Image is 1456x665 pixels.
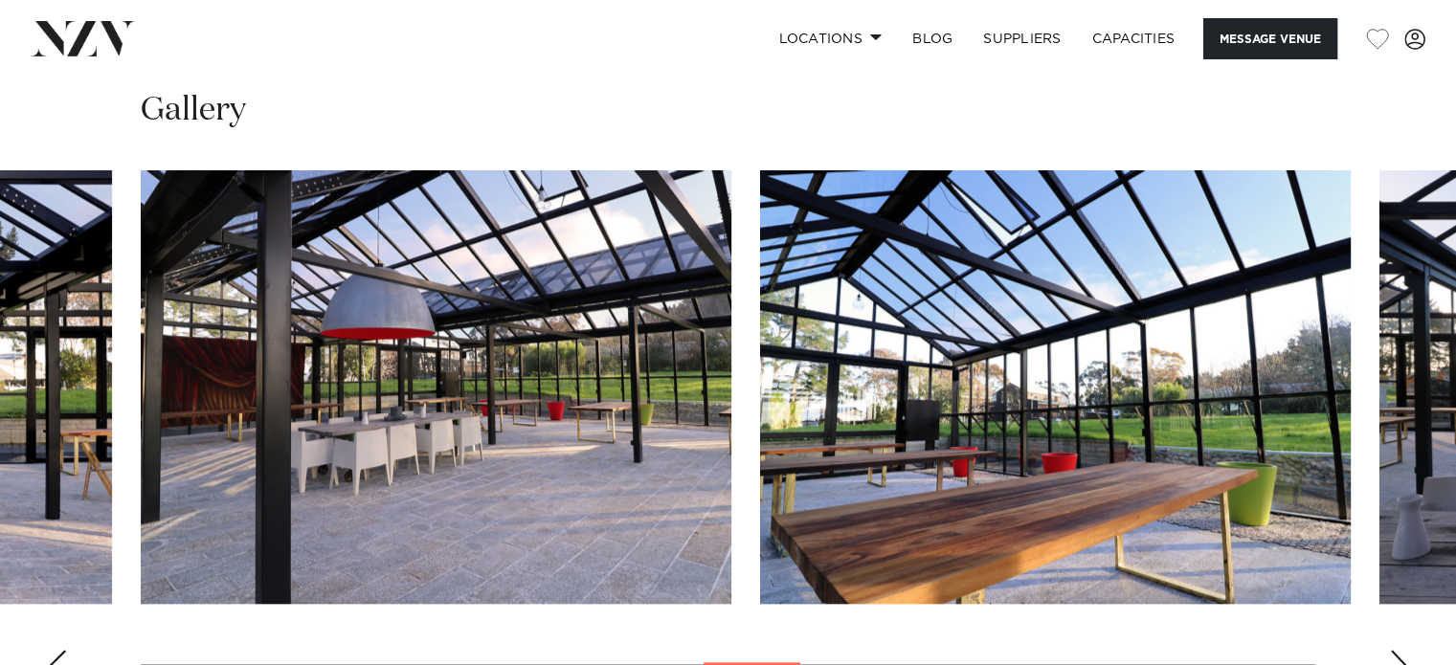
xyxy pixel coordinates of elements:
button: Message Venue [1203,18,1337,59]
swiper-slide: 12 / 23 [141,170,731,604]
a: Locations [763,18,897,59]
h2: Gallery [141,89,246,132]
swiper-slide: 13 / 23 [760,170,1351,604]
a: Capacities [1077,18,1191,59]
img: nzv-logo.png [31,21,135,55]
a: BLOG [897,18,968,59]
a: SUPPLIERS [968,18,1076,59]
